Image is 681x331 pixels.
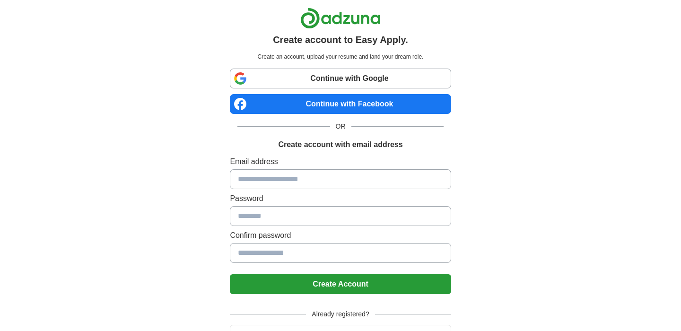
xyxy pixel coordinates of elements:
label: Confirm password [230,230,451,241]
a: Continue with Google [230,69,451,88]
img: Adzuna logo [300,8,381,29]
span: OR [330,122,351,131]
p: Create an account, upload your resume and land your dream role. [232,52,449,61]
h1: Create account to Easy Apply. [273,33,408,47]
label: Password [230,193,451,204]
a: Continue with Facebook [230,94,451,114]
h1: Create account with email address [278,139,402,150]
button: Create Account [230,274,451,294]
label: Email address [230,156,451,167]
span: Already registered? [306,309,375,319]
